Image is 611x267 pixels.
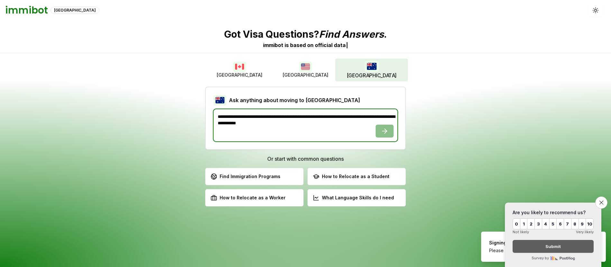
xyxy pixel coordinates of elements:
[205,155,406,163] h3: Or start with common questions
[224,28,387,40] p: Got Visa Questions? .
[307,189,406,206] button: What Language Skills do I need
[50,7,99,14] div: [GEOGRAPHIC_DATA]
[205,168,304,185] button: Find Immigration Programs
[313,173,389,180] div: How to Relocate as a Student
[5,5,48,16] h1: immibot
[489,247,590,254] div: Please wait while we set up your guest session.
[489,240,590,246] div: Signing up as Guest
[307,168,406,185] button: How to Relocate as a Student
[346,42,348,48] span: |
[233,62,246,72] img: Canada flag
[319,28,384,40] span: Find Answers
[211,173,280,180] div: Find Immigration Programs
[313,195,394,201] div: What Language Skills do I need
[346,72,397,79] span: [GEOGRAPHIC_DATA]
[229,96,360,104] h2: Ask anything about moving to [GEOGRAPHIC_DATA]
[290,42,346,48] span: b a s e d o n o f f i c i a l d a t a
[263,41,289,49] div: immibot is
[211,195,286,201] div: How to Relocate as a Worker
[217,72,262,78] span: [GEOGRAPHIC_DATA]
[205,189,304,206] button: How to Relocate as a Worker
[214,95,226,105] img: Australia flag
[364,61,378,72] img: Australia flag
[283,72,328,78] span: [GEOGRAPHIC_DATA]
[299,62,312,72] img: USA flag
